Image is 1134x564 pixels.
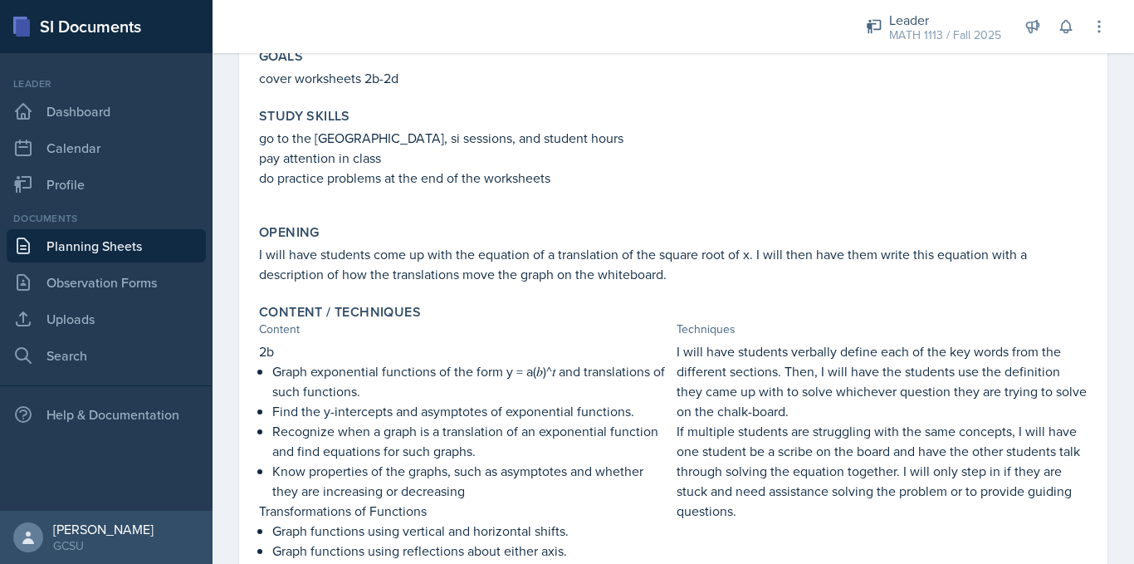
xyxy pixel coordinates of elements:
p: pay attention in class [259,148,1088,168]
p: I will have students verbally define each of the key words from the different sections. Then, I w... [677,341,1088,421]
div: Help & Documentation [7,398,206,431]
a: Observation Forms [7,266,206,299]
p: 2b [259,341,670,361]
a: Search [7,339,206,372]
a: Planning Sheets [7,229,206,262]
p: Graph functions using reflections about either axis. [272,541,670,561]
div: Content [259,321,670,338]
p: do practice problems at the end of the worksheets [259,168,1088,188]
div: [PERSON_NAME] [53,521,154,537]
p: Know properties of the graphs, such as asymptotes and whether they are increasing or decreasing [272,461,670,501]
label: Content / Techniques [259,304,421,321]
div: MATH 1113 / Fall 2025 [889,27,1001,44]
label: Goals [259,48,303,65]
p: Recognize when a graph is a translation of an exponential function and find equations for such gr... [272,421,670,461]
p: Transformations of Functions [259,501,670,521]
a: Profile [7,168,206,201]
a: Uploads [7,302,206,336]
p: Find the y-intercepts and asymptotes of exponential functions. [272,401,670,421]
p: I will have students come up with the equation of a translation of the square root of x. I will t... [259,244,1088,284]
p: If multiple students are struggling with the same concepts, I will have one student be a scribe o... [677,421,1088,521]
div: Leader [889,10,1001,30]
div: Leader [7,76,206,91]
p: Graph exponential functions of the form y = a(𝑏)^𝑡 and translations of such functions. [272,361,670,401]
a: Calendar [7,131,206,164]
label: Opening [259,224,320,241]
p: go to the [GEOGRAPHIC_DATA], si sessions, and student hours [259,128,1088,148]
div: Documents [7,211,206,226]
p: cover worksheets 2b-2d [259,68,1088,88]
div: Techniques [677,321,1088,338]
div: GCSU [53,537,154,554]
label: Study Skills [259,108,350,125]
a: Dashboard [7,95,206,128]
p: Graph functions using vertical and horizontal shifts. [272,521,670,541]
